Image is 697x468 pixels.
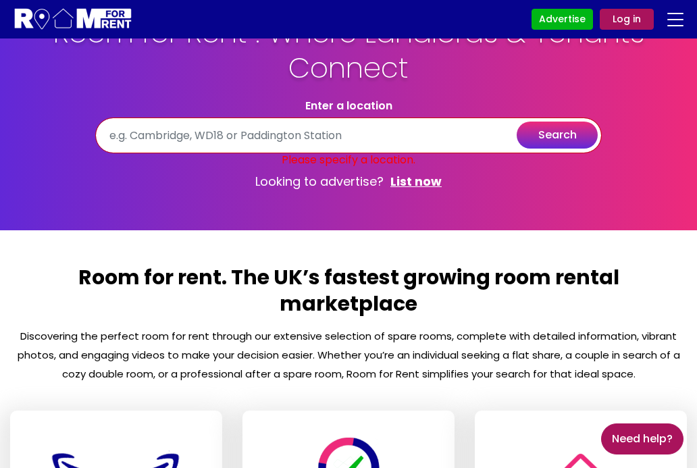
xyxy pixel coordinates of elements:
input: e.g. Cambridge, WD18 or Paddington Station [95,118,602,153]
h2: Room for rent. The UK’s fastest growing room rental marketplace [10,264,687,327]
a: List now [390,174,442,190]
a: Need Help? [601,423,683,454]
li: Please specify a location. [95,153,602,166]
a: Advertise [532,9,593,30]
h1: Room for Rent : Where Landlords & Tenants Connect [41,16,656,99]
p: Looking to advertise? [95,167,602,197]
p: Discovering the perfect room for rent through our extensive selection of spare rooms, complete wi... [10,327,687,384]
a: Log in [600,9,654,30]
label: Enter a location [305,99,392,112]
img: Logo for Room for Rent, featuring a welcoming design with a house icon and modern typography [14,7,133,32]
button: search [517,122,598,149]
